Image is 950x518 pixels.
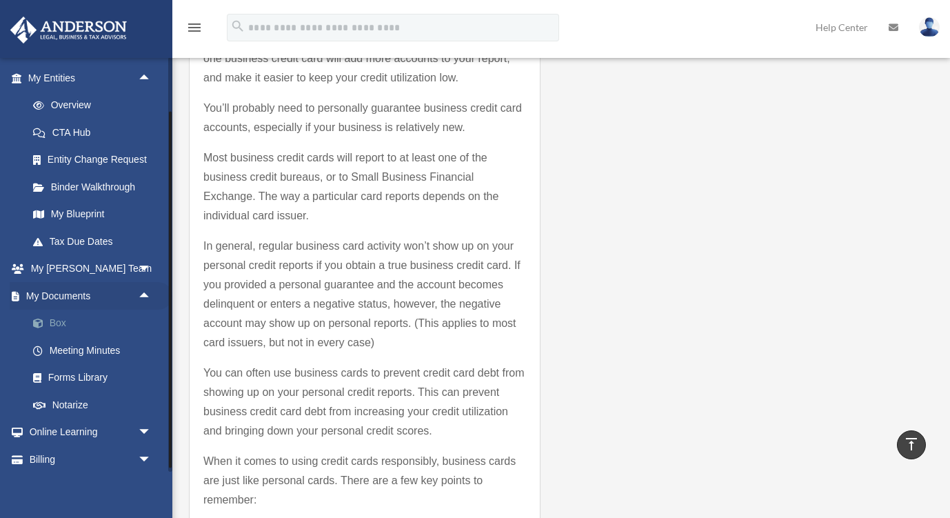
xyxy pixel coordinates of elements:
a: My Entitiesarrow_drop_up [10,64,172,92]
a: Tax Due Dates [19,228,172,255]
a: Overview [19,92,172,119]
a: My Documentsarrow_drop_up [10,282,172,310]
a: CTA Hub [19,119,172,146]
a: Forms Library [19,364,172,392]
span: arrow_drop_up [138,282,165,310]
img: Anderson Advisors Platinum Portal [6,17,131,43]
a: Billingarrow_drop_down [10,446,172,473]
span: arrow_drop_down [138,419,165,447]
span: You can often use business cards to prevent credit card debt from showing up on your personal cre... [203,367,524,437]
span: arrow_drop_down [138,255,165,283]
a: My [PERSON_NAME] Teamarrow_drop_down [10,255,172,283]
a: Notarize [19,391,172,419]
a: Meeting Minutes [19,337,172,364]
a: Box [19,310,172,337]
i: search [230,19,245,34]
span: You’ll probably need to personally guarantee business credit card accounts, especially if your bu... [203,102,522,133]
span: arrow_drop_down [138,446,165,474]
a: Binder Walkthrough [19,173,172,201]
i: menu [186,19,203,36]
a: Entity Change Request [19,146,172,174]
a: Online Learningarrow_drop_down [10,419,172,446]
span: Most business credit cards will report to at least one of the business credit bureaus, or to Smal... [203,152,498,221]
img: User Pic [919,17,940,37]
a: vertical_align_top [897,430,926,459]
a: My Blueprint [19,201,172,228]
span: In general, regular business card activity won’t show up on your personal credit reports if you o... [203,240,521,348]
span: arrow_drop_up [138,64,165,92]
a: menu [186,24,203,36]
span: When it comes to using credit cards responsibly, business cards are just like personal cards. The... [203,455,516,506]
i: vertical_align_top [903,436,920,452]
